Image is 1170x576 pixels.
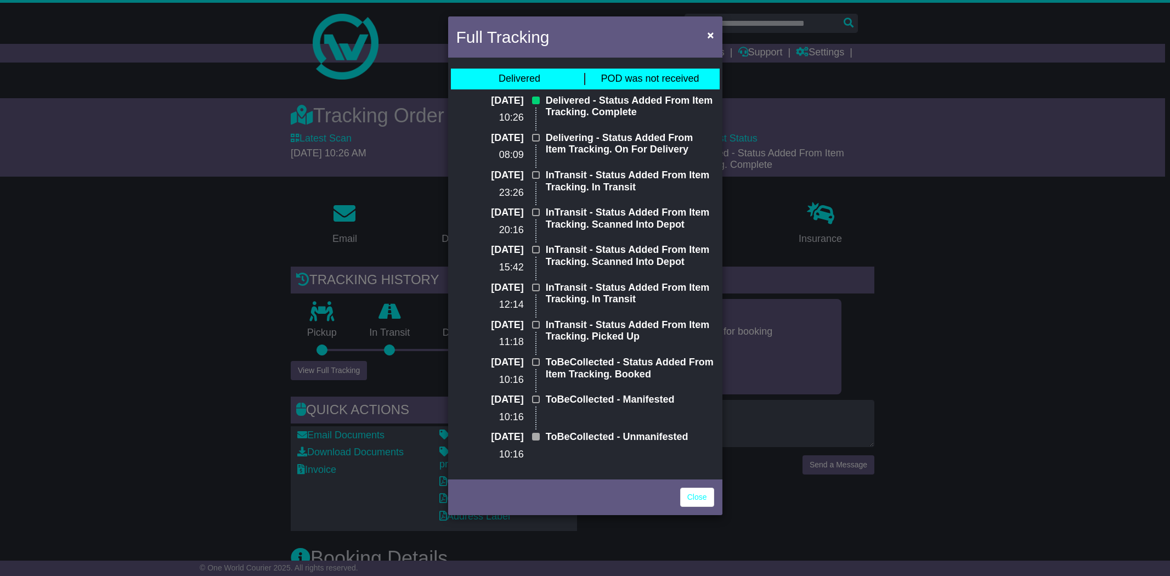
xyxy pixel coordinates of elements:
p: 15:42 [456,262,524,274]
p: 10:26 [456,112,524,124]
p: ToBeCollected - Status Added From Item Tracking. Booked [546,357,714,380]
p: [DATE] [456,244,524,256]
p: [DATE] [456,357,524,369]
p: 11:18 [456,336,524,348]
div: Delivered [499,73,540,85]
p: ToBeCollected - Unmanifested [546,431,714,443]
p: InTransit - Status Added From Item Tracking. Scanned Into Depot [546,244,714,268]
p: 12:14 [456,299,524,311]
h4: Full Tracking [456,25,550,49]
a: Close [680,488,714,507]
button: Close [702,24,719,46]
p: [DATE] [456,319,524,331]
span: POD was not received [601,73,699,84]
p: ToBeCollected - Manifested [546,394,714,406]
p: InTransit - Status Added From Item Tracking. Scanned Into Depot [546,207,714,230]
p: InTransit - Status Added From Item Tracking. In Transit [546,170,714,193]
p: Delivered - Status Added From Item Tracking. Complete [546,95,714,118]
p: 23:26 [456,187,524,199]
p: 08:09 [456,149,524,161]
span: × [707,29,714,41]
p: InTransit - Status Added From Item Tracking. Picked Up [546,319,714,343]
p: [DATE] [456,132,524,144]
p: 20:16 [456,224,524,236]
p: [DATE] [456,95,524,107]
p: 10:16 [456,449,524,461]
p: 10:16 [456,411,524,423]
p: Delivering - Status Added From Item Tracking. On For Delivery [546,132,714,156]
p: [DATE] [456,170,524,182]
p: [DATE] [456,431,524,443]
p: [DATE] [456,282,524,294]
p: 10:16 [456,374,524,386]
p: [DATE] [456,207,524,219]
p: InTransit - Status Added From Item Tracking. In Transit [546,282,714,306]
p: [DATE] [456,394,524,406]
